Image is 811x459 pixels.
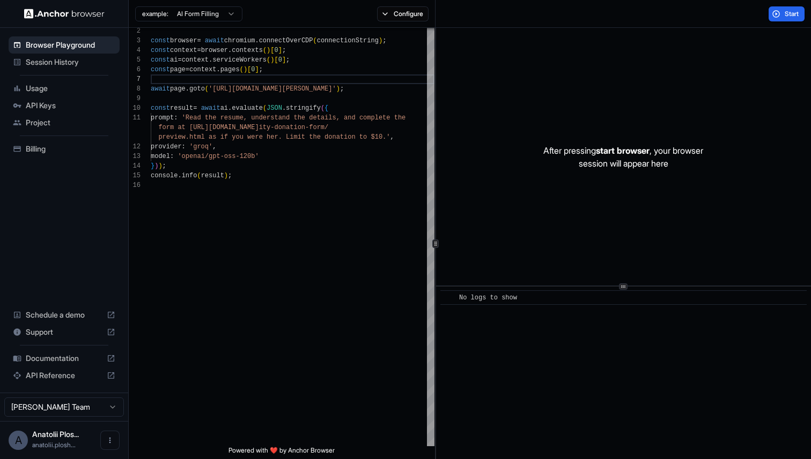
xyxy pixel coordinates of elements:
[158,133,351,141] span: preview.html as if you were her. Limit the donatio
[151,143,182,151] span: provider
[274,56,278,64] span: [
[205,37,224,44] span: await
[151,47,170,54] span: const
[228,47,232,54] span: .
[232,104,263,112] span: evaluate
[9,140,120,157] div: Billing
[129,55,141,65] div: 5
[26,57,115,67] span: Session History
[129,84,141,94] div: 8
[197,37,201,44] span: =
[182,172,197,179] span: info
[244,66,247,73] span: )
[282,104,286,112] span: .
[129,65,141,74] div: 6
[9,323,120,341] div: Support
[129,113,141,123] div: 11
[382,37,386,44] span: ;
[267,47,270,54] span: )
[9,54,120,71] div: Session History
[232,47,263,54] span: contexts
[274,47,278,54] span: 0
[26,100,115,111] span: API Keys
[189,85,205,93] span: goto
[129,26,141,36] div: 2
[170,37,197,44] span: browser
[390,133,394,141] span: ,
[151,162,154,170] span: }
[325,104,328,112] span: {
[216,66,220,73] span: .
[26,40,115,50] span: Browser Playground
[170,85,186,93] span: page
[100,431,120,450] button: Open menu
[340,85,344,93] span: ;
[129,36,141,46] div: 3
[336,85,340,93] span: )
[170,66,186,73] span: page
[267,56,270,64] span: (
[151,153,170,160] span: model
[26,327,102,337] span: Support
[163,162,166,170] span: ;
[129,161,141,171] div: 14
[379,37,382,44] span: )
[321,104,325,112] span: (
[278,47,282,54] span: ]
[170,56,178,64] span: ai
[197,47,201,54] span: =
[263,104,267,112] span: (
[220,66,240,73] span: pages
[263,47,267,54] span: (
[251,66,255,73] span: 0
[129,171,141,180] div: 15
[313,37,317,44] span: (
[26,83,115,94] span: Usage
[351,133,390,141] span: n to $10.'
[151,172,178,179] span: console
[189,66,216,73] span: context
[278,56,282,64] span: 0
[170,153,174,160] span: :
[9,114,120,131] div: Project
[377,6,429,21] button: Configure
[158,162,162,170] span: )
[182,143,186,151] span: :
[259,66,263,73] span: ;
[9,97,120,114] div: API Keys
[209,56,212,64] span: .
[26,144,115,154] span: Billing
[270,47,274,54] span: [
[785,10,800,18] span: Start
[189,143,212,151] span: 'groq'
[32,430,79,439] span: Anatolii Ploshchadnyi
[174,114,178,122] span: :
[9,36,120,54] div: Browser Playground
[129,152,141,161] div: 13
[32,441,76,449] span: anatolii.ploshchadnyi@truv.com
[158,124,259,131] span: form at [URL][DOMAIN_NAME]
[270,56,274,64] span: )
[129,94,141,103] div: 9
[259,37,313,44] span: connectOverCDP
[446,292,451,303] span: ​
[129,46,141,55] div: 4
[186,85,189,93] span: .
[26,353,102,364] span: Documentation
[129,142,141,152] div: 12
[9,367,120,384] div: API Reference
[186,66,189,73] span: =
[459,294,517,302] span: No logs to show
[193,104,197,112] span: =
[267,104,282,112] span: JSON
[151,104,170,112] span: const
[129,103,141,113] div: 10
[212,56,267,64] span: serviceWorkers
[154,162,158,170] span: )
[170,47,197,54] span: context
[24,9,105,19] img: Anchor Logo
[26,117,115,128] span: Project
[543,144,703,170] p: After pressing , your browser session will appear here
[286,56,290,64] span: ;
[255,66,259,73] span: ]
